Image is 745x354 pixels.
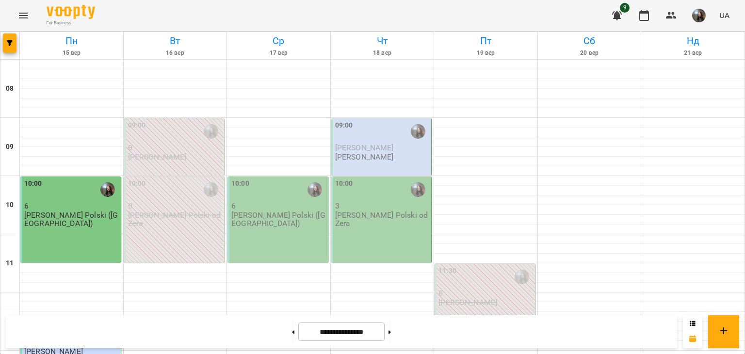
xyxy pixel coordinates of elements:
[335,202,430,210] p: 3
[228,33,329,48] h6: Ср
[332,48,433,58] h6: 18 вер
[24,178,42,189] label: 10:00
[231,211,326,228] p: [PERSON_NAME] Polski ([GEOGRAPHIC_DATA])
[515,270,529,284] img: Бойцун Яна Вікторівна
[21,33,122,48] h6: Пн
[436,33,536,48] h6: Пт
[719,10,729,20] span: UA
[411,182,425,197] img: Бойцун Яна Вікторівна
[411,124,425,139] img: Бойцун Яна Вікторівна
[24,211,119,228] p: [PERSON_NAME] Polski ([GEOGRAPHIC_DATA])
[539,48,640,58] h6: 20 вер
[24,202,119,210] p: 6
[692,9,706,22] img: 3223da47ea16ff58329dec54ac365d5d.JPG
[335,143,394,152] span: [PERSON_NAME]
[47,20,95,26] span: For Business
[438,289,533,297] p: 0
[335,178,353,189] label: 10:00
[715,6,733,24] button: UA
[332,33,433,48] h6: Чт
[231,178,249,189] label: 10:00
[438,298,497,306] p: [PERSON_NAME]
[100,182,115,197] img: Бойцун Яна Вікторівна
[539,33,640,48] h6: Сб
[6,83,14,94] h6: 08
[128,202,223,210] p: 0
[643,48,743,58] h6: 21 вер
[436,48,536,58] h6: 19 вер
[128,153,187,161] p: [PERSON_NAME]
[6,200,14,210] h6: 10
[128,211,223,228] p: [PERSON_NAME] Polski od Zera
[643,33,743,48] h6: Нд
[12,4,35,27] button: Menu
[335,153,394,161] p: [PERSON_NAME]
[6,258,14,269] h6: 11
[128,144,223,152] p: 0
[335,211,430,228] p: [PERSON_NAME] Polski od Zera
[204,182,218,197] img: Бойцун Яна Вікторівна
[125,33,226,48] h6: Вт
[128,120,146,131] label: 09:00
[21,48,122,58] h6: 15 вер
[6,142,14,152] h6: 09
[228,48,329,58] h6: 17 вер
[231,202,326,210] p: 6
[438,266,456,276] label: 11:30
[128,178,146,189] label: 10:00
[308,182,322,197] img: Бойцун Яна Вікторівна
[47,5,95,19] img: Voopty Logo
[125,48,226,58] h6: 16 вер
[335,120,353,131] label: 09:00
[620,3,630,13] span: 9
[204,124,218,139] img: Бойцун Яна Вікторівна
